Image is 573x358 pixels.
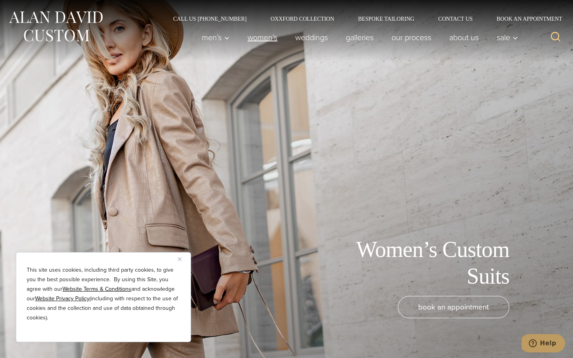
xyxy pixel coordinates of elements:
[440,29,488,45] a: About Us
[426,16,485,21] a: Contact Us
[522,334,565,354] iframe: Opens a widget where you can chat to one of our agents
[178,254,187,264] button: Close
[62,285,131,293] a: Website Terms & Conditions
[161,16,565,21] nav: Secondary Navigation
[346,16,426,21] a: Bespoke Tailoring
[485,16,565,21] a: Book an Appointment
[193,29,239,45] button: Men’s sub menu toggle
[178,257,181,261] img: Close
[27,265,180,323] p: This site uses cookies, including third party cookies, to give you the best possible experience. ...
[398,296,509,318] a: book an appointment
[161,16,259,21] a: Call Us [PHONE_NUMBER]
[35,294,90,303] a: Website Privacy Policy
[259,16,346,21] a: Oxxford Collection
[546,28,565,47] button: View Search Form
[193,29,522,45] nav: Primary Navigation
[337,29,383,45] a: Galleries
[383,29,440,45] a: Our Process
[8,9,103,44] img: Alan David Custom
[330,236,509,290] h1: Women’s Custom Suits
[239,29,286,45] a: Women’s
[286,29,337,45] a: weddings
[418,301,489,313] span: book an appointment
[488,29,522,45] button: Sale sub menu toggle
